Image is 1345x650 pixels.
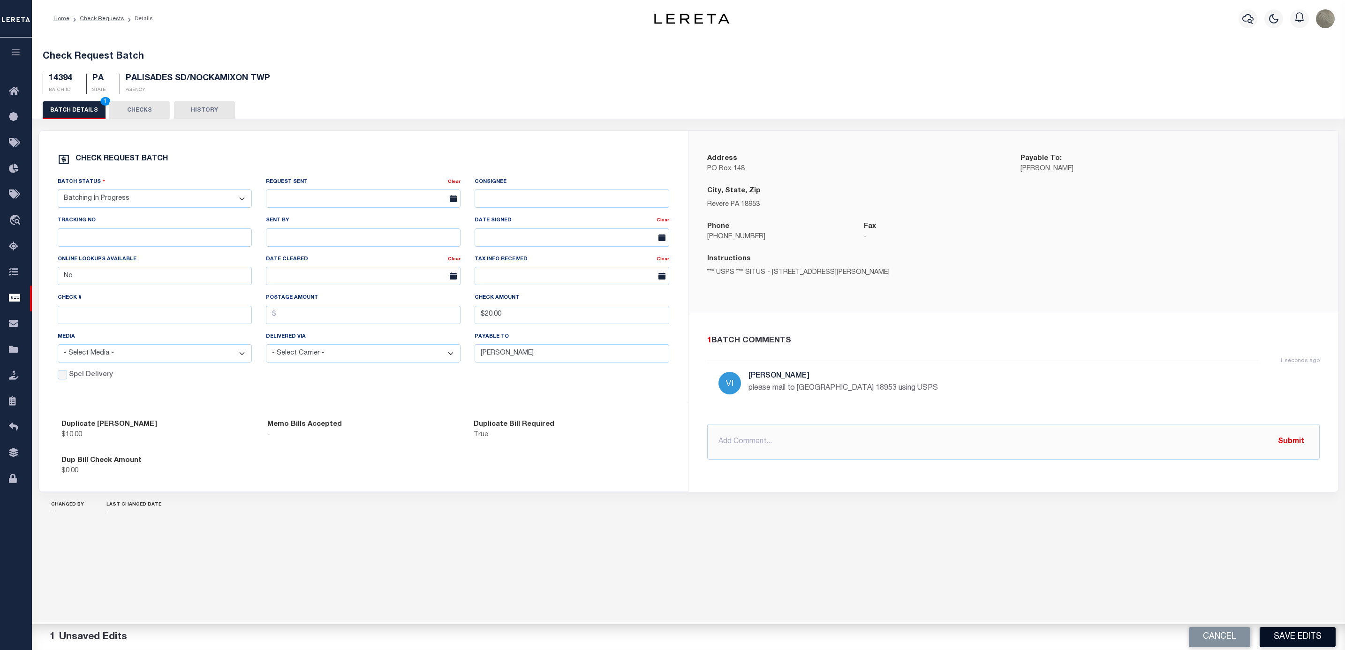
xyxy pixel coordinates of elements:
[126,87,270,94] p: AGENCY
[61,419,157,430] label: Duplicate [PERSON_NAME]
[266,178,308,186] label: Request Sent
[707,200,1320,210] p: Revere PA 18953
[448,257,461,262] a: Clear
[1280,356,1320,365] p: 1 seconds ago
[43,101,106,119] button: BATCH DETAILS
[53,16,69,22] a: Home
[9,215,24,227] i: travel_explore
[864,232,1006,242] p: -
[718,372,741,394] img: Villatoro-Benitez, Andres
[707,164,1006,174] p: PO Box 148
[61,430,254,440] p: $10.00
[657,257,669,262] a: Clear
[657,218,669,223] a: Clear
[474,419,554,430] label: Duplicate Bill Required
[707,153,737,164] label: Address
[76,155,168,163] h6: Check REQUEST BATCH
[106,508,161,516] p: -
[475,294,519,302] label: Check Amount
[266,306,461,324] input: $
[1020,164,1320,174] p: [PERSON_NAME]
[58,333,75,341] label: Media
[51,508,84,516] p: -
[475,178,506,186] label: Consignee
[707,254,751,265] label: Instructions
[266,217,289,225] label: Sent By
[69,370,113,380] label: Spcl Delivery
[475,333,509,341] label: Payable To
[92,87,106,94] p: STATE
[475,256,528,264] label: Tax Info Received
[80,16,124,22] a: Check Requests
[266,294,318,302] label: Postage Amount
[58,217,96,225] label: Tracking No
[748,383,1030,394] p: please mail to [GEOGRAPHIC_DATA] 18953 using USPS
[100,97,110,106] span: 1
[707,221,729,232] label: Phone
[92,74,106,84] h5: PA
[707,335,1316,347] div: BATCH COMMENTS
[1020,153,1062,164] label: Payable To:
[266,333,306,341] label: Delivered Via
[707,186,761,197] label: City, State, Zip
[58,294,82,302] label: Check #
[49,74,72,84] h5: 14394
[448,180,461,184] a: Clear
[864,221,876,232] label: Fax
[707,268,1320,278] p: *** USPS *** SITUS - [STREET_ADDRESS][PERSON_NAME]
[126,74,270,83] span: PALISADES SD/NOCKAMIXON TWP
[475,306,669,324] input: $
[49,87,72,94] p: BATCH ID
[707,337,711,345] span: 1
[58,256,136,264] label: Online Lookups Available
[748,372,1030,381] h5: [PERSON_NAME]
[266,256,308,264] label: Date Cleared
[474,430,666,440] p: True
[61,466,254,476] p: $0.00
[267,430,460,440] p: -
[267,419,342,430] label: Memo Bills Accepted
[43,51,1335,62] h5: Check Request Batch
[109,101,170,119] button: CHECKS
[1272,432,1310,451] button: Submit
[106,502,161,508] h5: LAST CHANGED DATE
[475,217,512,225] label: Date Signed
[174,101,235,119] button: HISTORY
[58,177,106,186] label: Batch Status
[124,15,153,23] li: Details
[654,14,729,24] img: logo-dark.svg
[707,232,850,242] p: [PHONE_NUMBER]
[707,424,1320,460] input: Add Comment...
[61,455,142,466] label: Dup Bill Check Amount
[51,502,84,508] h5: CHANGED BY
